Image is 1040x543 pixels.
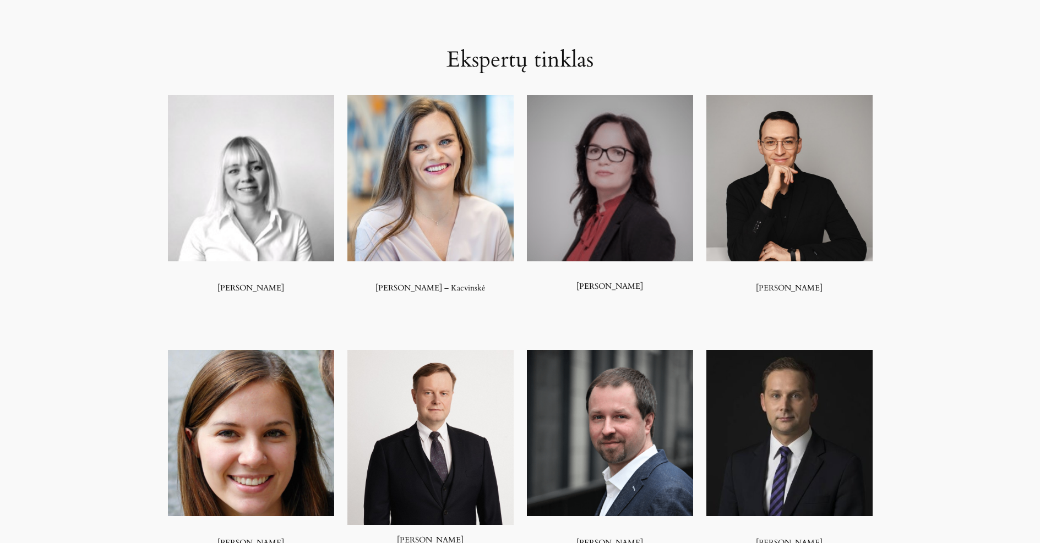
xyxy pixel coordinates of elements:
h2: Ekspertų tinklas [350,47,691,73]
h3: [PERSON_NAME] [706,283,873,293]
h3: [PERSON_NAME] [168,283,334,293]
h3: [PERSON_NAME] – Kacvinskė [347,283,514,293]
h3: [PERSON_NAME] [527,272,693,291]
